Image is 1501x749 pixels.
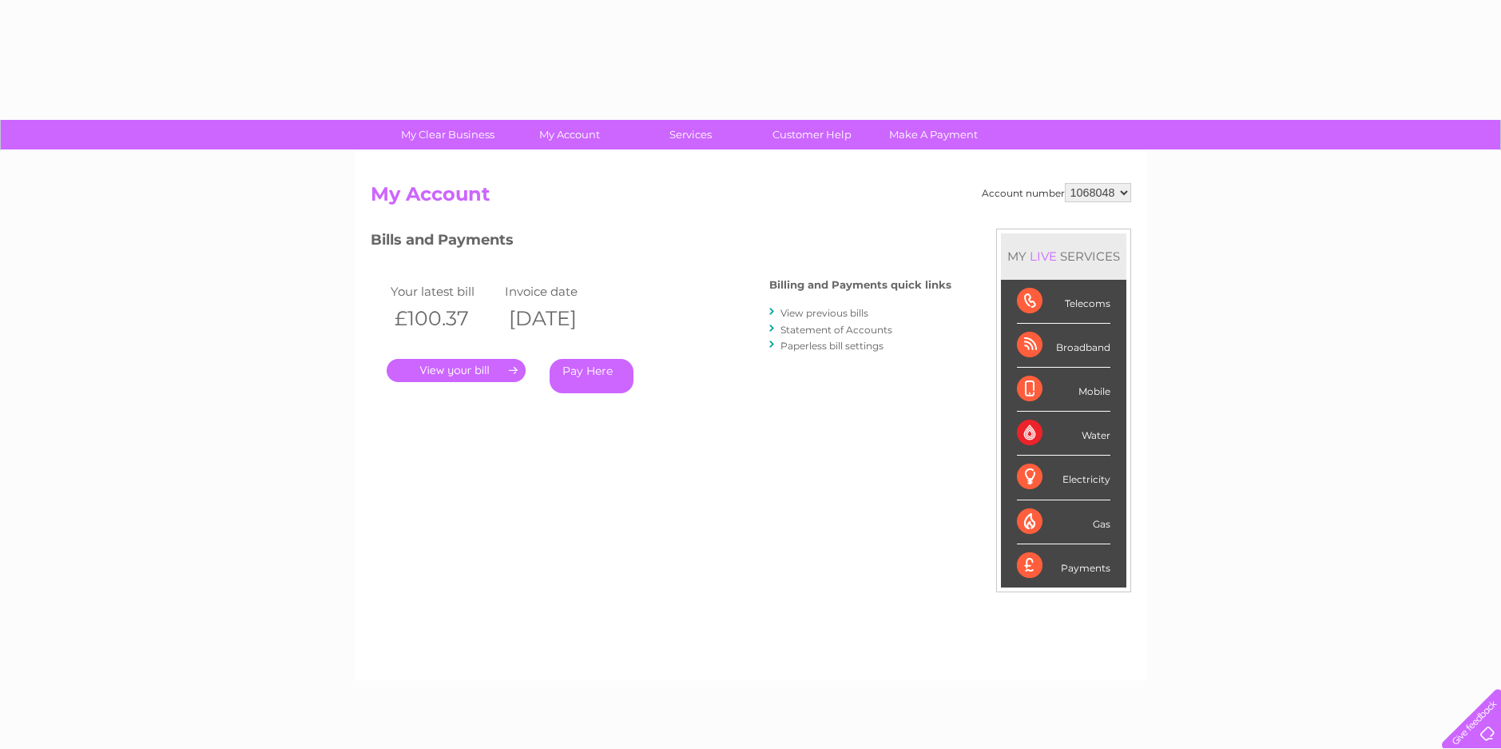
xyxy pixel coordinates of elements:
a: Customer Help [746,120,878,149]
div: Mobile [1017,368,1110,412]
th: £100.37 [387,302,502,335]
a: Make A Payment [868,120,999,149]
div: Payments [1017,544,1110,588]
a: My Account [503,120,635,149]
div: Gas [1017,500,1110,544]
h3: Bills and Payments [371,229,951,257]
div: LIVE [1026,249,1060,264]
div: Water [1017,412,1110,456]
a: . [387,359,526,382]
td: Your latest bill [387,281,502,302]
th: [DATE] [501,302,616,335]
h2: My Account [371,183,1131,213]
td: Invoice date [501,281,616,302]
h4: Billing and Payments quick links [769,279,951,291]
div: Account number [982,183,1131,202]
a: Pay Here [550,359,633,393]
a: Statement of Accounts [780,324,892,336]
div: Telecoms [1017,280,1110,324]
a: Paperless bill settings [780,340,884,352]
a: Services [625,120,756,149]
div: Electricity [1017,456,1110,500]
div: Broadband [1017,324,1110,368]
a: My Clear Business [382,120,514,149]
a: View previous bills [780,307,868,319]
div: MY SERVICES [1001,233,1126,279]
